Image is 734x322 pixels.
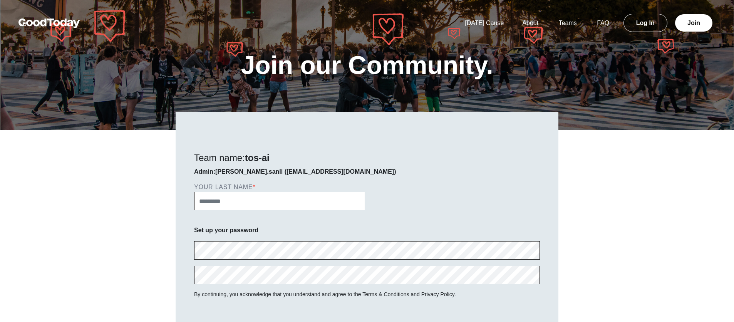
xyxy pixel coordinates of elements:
h1: Join our Community. [241,52,493,78]
img: GoodToday [18,18,80,28]
a: Join [675,14,712,32]
strong: tos-ai [245,153,270,163]
p: By continuing, you acknowledge that you understand and agree to the Terms & Conditions and Privac... [194,290,540,298]
a: About [513,20,548,26]
a: FAQ [588,20,618,26]
label: Your Last Name [194,184,253,190]
a: Teams [550,20,586,26]
h2: Team name: [194,152,540,164]
a: [DATE] Cause [456,20,513,26]
strong: [PERSON_NAME].​sanli ([EMAIL_ADDRESS][DOMAIN_NAME]) [215,168,396,175]
p: Set up your password [194,226,540,235]
a: Log In [623,14,667,32]
p: Admin: [194,167,540,176]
